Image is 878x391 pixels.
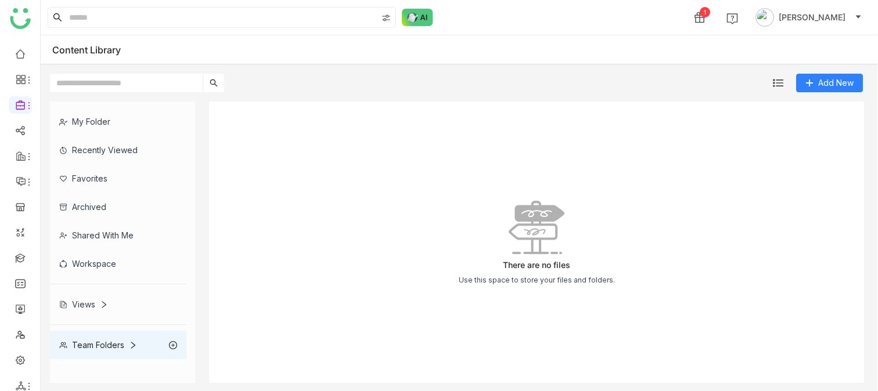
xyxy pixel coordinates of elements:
div: Content Library [52,44,138,56]
img: search-type.svg [382,13,391,23]
div: Shared with me [50,221,186,249]
img: help.svg [726,13,738,24]
span: [PERSON_NAME] [779,11,845,24]
div: Archived [50,193,186,221]
img: logo [10,8,31,29]
img: avatar [755,8,774,27]
div: Use this space to store your files and folders. [459,276,615,284]
div: Favorites [50,164,186,193]
div: There are no files [503,260,570,270]
div: Workspace [50,249,186,278]
div: Recently Viewed [50,136,186,164]
div: My Folder [50,107,186,136]
div: Views [59,299,108,309]
img: No data [509,201,564,254]
img: list.svg [773,78,783,88]
button: [PERSON_NAME] [753,8,864,27]
button: Add New [796,74,863,92]
div: Team Folders [59,340,137,350]
span: Add New [818,77,854,89]
div: 1 [700,7,710,17]
img: ask-buddy-normal.svg [402,9,433,26]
